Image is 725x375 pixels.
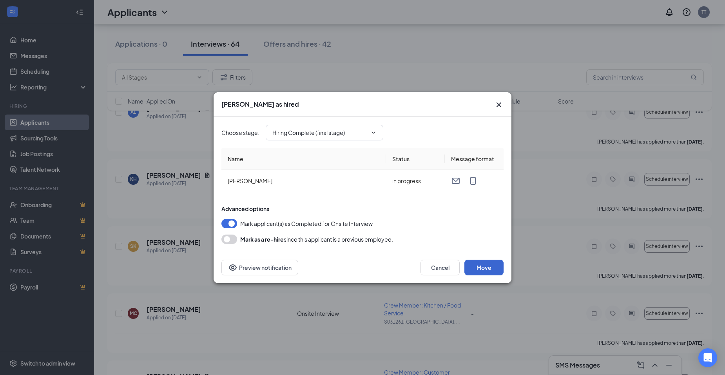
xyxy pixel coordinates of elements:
button: Move [464,260,504,275]
span: Mark applicant(s) as Completed for Onsite Interview [240,219,373,228]
svg: Eye [228,263,237,272]
button: Preview notificationEye [221,260,298,275]
svg: Email [451,176,460,186]
svg: MobileSms [468,176,478,186]
div: Open Intercom Messenger [698,348,717,367]
h3: [PERSON_NAME] as hired [221,100,299,109]
th: Name [221,148,386,170]
div: since this applicant is a previous employee. [240,235,393,244]
button: Close [494,100,504,109]
th: Status [386,148,445,170]
button: Cancel [420,260,460,275]
div: Advanced options [221,205,504,213]
span: [PERSON_NAME] [228,177,272,184]
b: Mark as a re-hire [240,236,284,243]
svg: Cross [494,100,504,109]
th: Message format [445,148,504,170]
td: in progress [386,170,445,192]
span: Choose stage : [221,128,259,137]
svg: ChevronDown [370,129,377,136]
